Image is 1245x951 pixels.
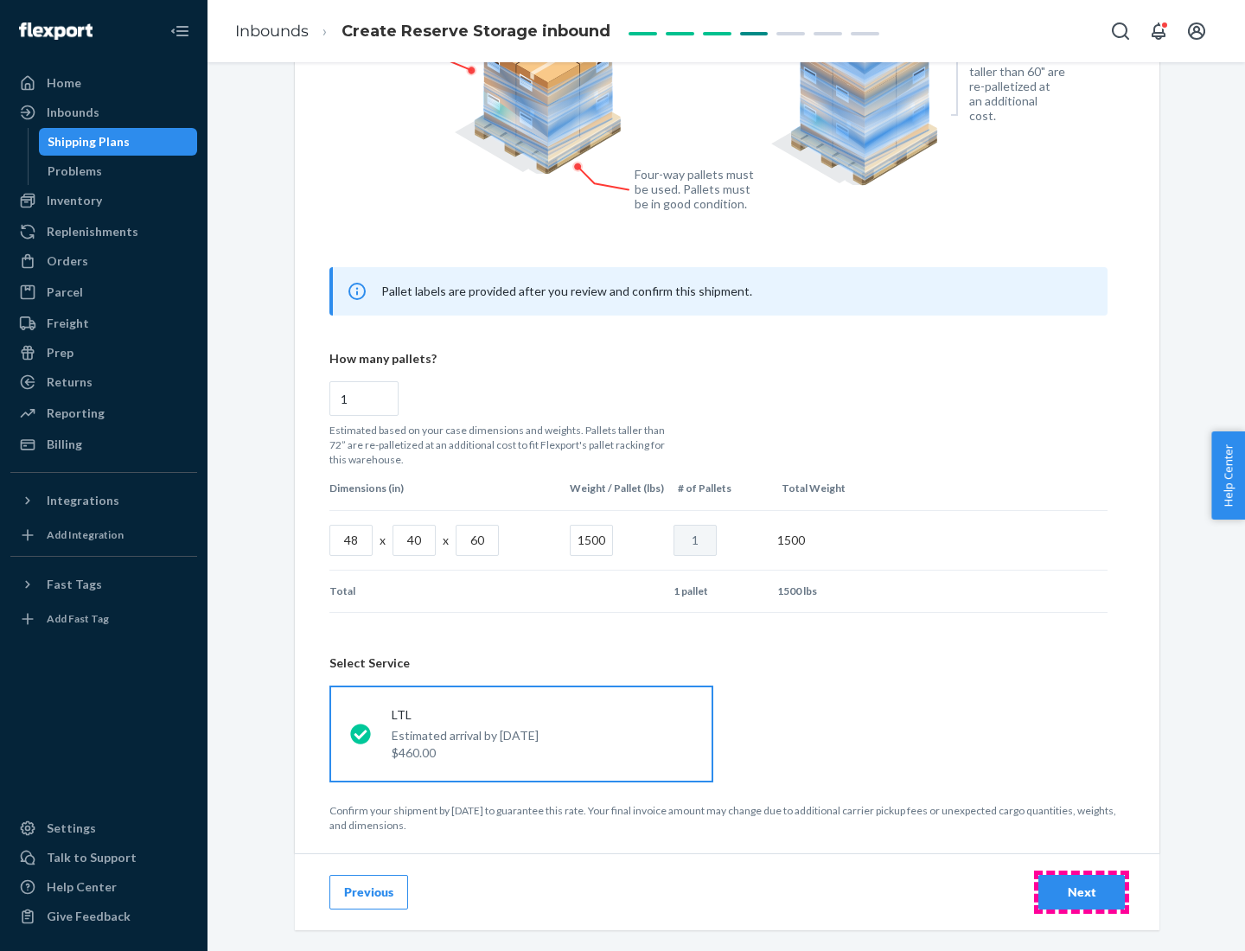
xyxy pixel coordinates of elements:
span: Create Reserve Storage inbound [342,22,610,41]
div: Problems [48,163,102,180]
button: Integrations [10,487,197,514]
div: Billing [47,436,82,453]
a: Orders [10,247,197,275]
span: Pallet labels are provided after you review and confirm this shipment. [381,284,752,298]
div: Freight [47,315,89,332]
p: x [380,532,386,549]
button: Next [1038,875,1125,910]
div: Inbounds [47,104,99,121]
p: $460.00 [392,744,539,762]
img: Flexport logo [19,22,93,40]
button: Fast Tags [10,571,197,598]
div: Orders [47,252,88,270]
td: 1500 lbs [770,571,874,612]
button: Open notifications [1141,14,1176,48]
p: Estimated arrival by [DATE] [392,727,539,744]
div: Next [1053,884,1110,901]
div: Fast Tags [47,576,102,593]
a: Shipping Plans [39,128,198,156]
a: Help Center [10,873,197,901]
a: Talk to Support [10,844,197,871]
th: # of Pallets [671,467,775,509]
div: Talk to Support [47,849,137,866]
div: Returns [47,373,93,391]
p: Estimated based on your case dimensions and weights. Pallets taller than 72” are re-palletized at... [329,423,675,467]
div: Shipping Plans [48,133,130,150]
a: Parcel [10,278,197,306]
p: Confirm your shipment by [DATE] to guarantee this rate. Your final invoice amount may change due ... [329,803,1125,833]
div: Inventory [47,192,102,209]
th: Total Weight [775,467,878,509]
div: Parcel [47,284,83,301]
div: Help Center [47,878,117,896]
div: Add Fast Tag [47,611,109,626]
a: Freight [10,310,197,337]
a: Billing [10,431,197,458]
a: Returns [10,368,197,396]
div: Settings [47,820,96,837]
a: Inbounds [235,22,309,41]
a: Problems [39,157,198,185]
div: Reporting [47,405,105,422]
a: Add Fast Tag [10,605,197,633]
div: Home [47,74,81,92]
header: Select Service [329,654,1125,672]
td: 1 pallet [667,571,770,612]
button: Previous [329,875,408,910]
ol: breadcrumbs [221,6,624,57]
button: Close Navigation [163,14,197,48]
figcaption: Four-way pallets must be used. Pallets must be in good condition. [635,167,755,211]
a: Prep [10,339,197,367]
a: Replenishments [10,218,197,246]
p: x [443,532,449,549]
a: Inbounds [10,99,197,126]
th: Weight / Pallet (lbs) [563,467,671,509]
button: Help Center [1211,431,1245,520]
div: Add Integration [47,527,124,542]
p: How many pallets? [329,350,1108,367]
a: Inventory [10,187,197,214]
div: Give Feedback [47,908,131,925]
div: Replenishments [47,223,138,240]
a: Settings [10,814,197,842]
a: Add Integration [10,521,197,549]
span: 1500 [777,533,805,547]
button: Open Search Box [1103,14,1138,48]
td: Total [329,571,563,612]
div: Integrations [47,492,119,509]
a: Home [10,69,197,97]
p: LTL [392,706,539,724]
button: Open account menu [1179,14,1214,48]
a: Reporting [10,399,197,427]
button: Give Feedback [10,903,197,930]
th: Dimensions (in) [329,467,563,509]
div: Prep [47,344,73,361]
